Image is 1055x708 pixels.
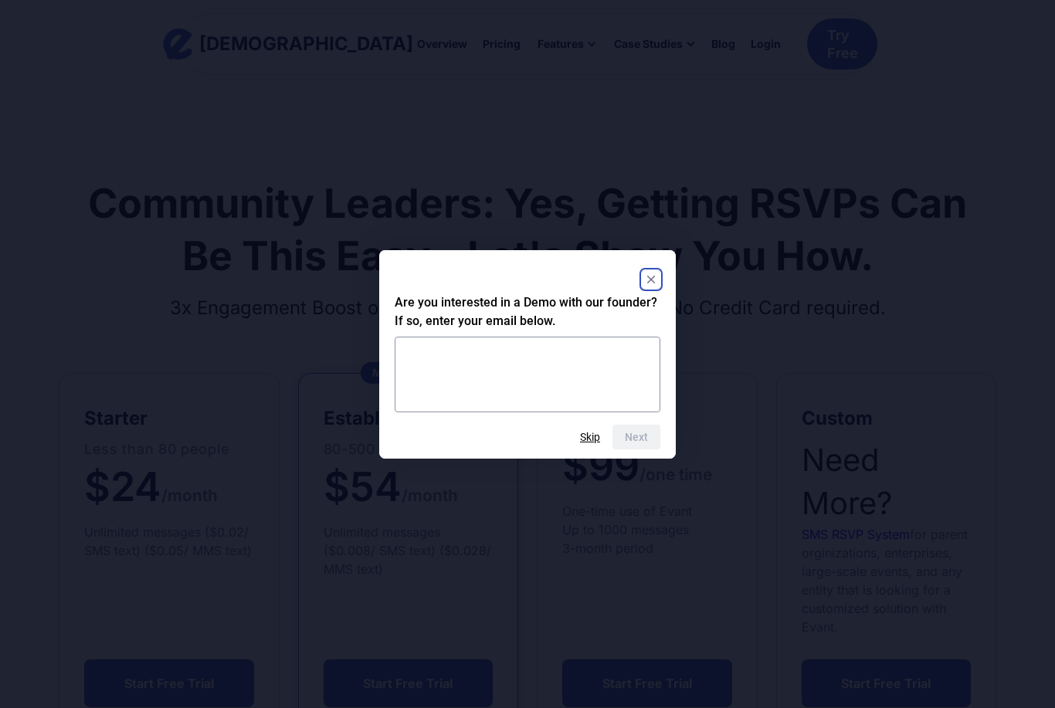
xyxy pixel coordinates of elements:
[642,270,660,289] button: Close
[379,250,676,459] dialog: Are you interested in a Demo with our founder? If so, enter your email below.
[395,337,660,412] textarea: Are you interested in a Demo with our founder? If so, enter your email below.
[580,431,600,443] button: Skip
[395,293,660,330] h2: Are you interested in a Demo with our founder? If so, enter your email below.
[612,425,660,449] button: Next question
